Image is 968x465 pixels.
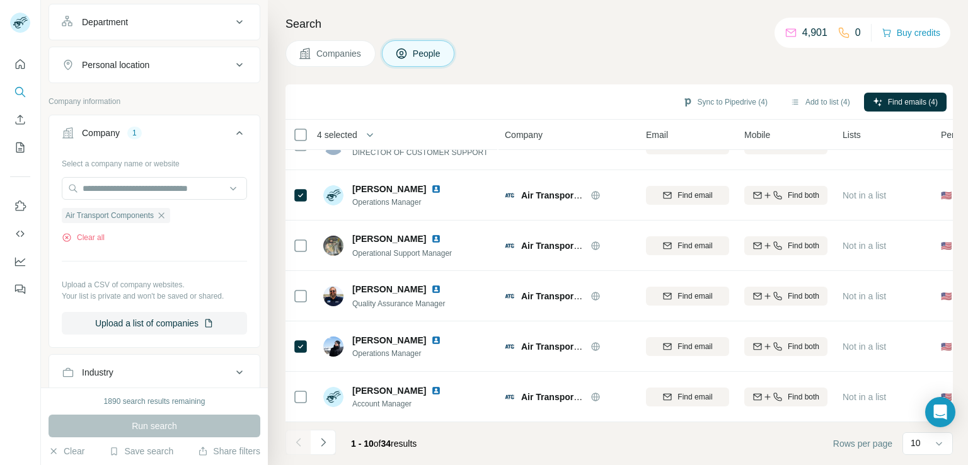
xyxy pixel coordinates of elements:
span: Not in a list [843,190,886,200]
span: Find emails (4) [888,96,938,108]
button: Department [49,7,260,37]
button: Feedback [10,278,30,301]
div: Select a company name or website [62,153,247,169]
div: Personal location [82,59,149,71]
button: Industry [49,357,260,387]
span: Find email [677,341,712,352]
span: [PERSON_NAME] [352,283,426,296]
span: Account Manager [352,398,456,410]
img: Logo of Air Transport Components [505,291,515,301]
span: 🇺🇸 [941,189,952,202]
span: Not in a list [843,342,886,352]
span: 34 [381,439,391,449]
p: Upload a CSV of company websites. [62,279,247,290]
span: Find email [677,240,712,251]
img: Logo of Air Transport Components [505,392,515,402]
button: Quick start [10,53,30,76]
span: 4 selected [317,129,357,141]
img: Avatar [323,185,343,205]
button: Enrich CSV [10,108,30,131]
button: Search [10,81,30,103]
span: 1 - 10 [351,439,374,449]
span: Quality Assurance Manager [352,299,445,308]
button: Find both [744,337,827,356]
span: Rows per page [833,437,892,450]
img: Avatar [323,387,343,407]
button: Find both [744,236,827,255]
span: Lists [843,129,861,141]
button: Find email [646,337,729,356]
button: Use Surfe on LinkedIn [10,195,30,217]
span: Find email [677,190,712,201]
h4: Search [285,15,953,33]
button: Find email [646,387,729,406]
span: DIRECTOR OF CUSTOMER SUPPORT [352,148,488,157]
span: [PERSON_NAME] [352,384,426,397]
img: LinkedIn logo [431,284,441,294]
button: Save search [109,445,173,457]
span: Operations Manager [352,197,456,208]
span: Find both [788,290,819,302]
div: 1890 search results remaining [104,396,205,407]
img: Logo of Air Transport Components [505,342,515,352]
button: Upload a list of companies [62,312,247,335]
span: of [374,439,381,449]
span: Find email [677,290,712,302]
button: Find emails (4) [864,93,947,112]
span: Air Transport Components [521,291,633,301]
span: Find both [788,341,819,352]
button: Sync to Pipedrive (4) [674,93,776,112]
img: LinkedIn logo [431,335,441,345]
span: Not in a list [843,291,886,301]
span: Email [646,129,668,141]
button: Company1 [49,118,260,153]
span: Air Transport Components [521,342,633,352]
span: People [413,47,442,60]
button: Find both [744,287,827,306]
img: Logo of Air Transport Components [505,190,515,200]
span: Find both [788,391,819,403]
p: 10 [911,437,921,449]
span: 🇺🇸 [941,391,952,403]
div: Open Intercom Messenger [925,397,955,427]
button: Share filters [198,445,260,457]
button: Find both [744,387,827,406]
p: Your list is private and won't be saved or shared. [62,290,247,302]
span: Find both [788,240,819,251]
span: Operational Support Manager [352,249,452,258]
span: Air Transport Components [66,210,154,221]
span: [PERSON_NAME] [352,334,426,347]
span: Companies [316,47,362,60]
span: Find email [677,391,712,403]
div: Company [82,127,120,139]
img: LinkedIn logo [431,184,441,194]
button: Find email [646,236,729,255]
img: Logo of Air Transport Components [505,241,515,251]
button: Find both [744,186,827,205]
button: Navigate to next page [311,430,336,455]
div: 1 [127,127,142,139]
button: Find email [646,287,729,306]
p: 4,901 [802,25,827,40]
button: Buy credits [882,24,940,42]
button: Use Surfe API [10,222,30,245]
span: 🇺🇸 [941,239,952,252]
span: Mobile [744,129,770,141]
p: Company information [49,96,260,107]
p: 0 [855,25,861,40]
div: Department [82,16,128,28]
span: 🇺🇸 [941,290,952,302]
button: Clear [49,445,84,457]
span: Operations Manager [352,348,456,359]
span: results [351,439,417,449]
img: Avatar [323,236,343,256]
button: Find email [646,186,729,205]
span: Air Transport Components [521,392,633,402]
span: Air Transport Components [521,190,633,200]
span: Company [505,129,543,141]
span: Find both [788,190,819,201]
img: LinkedIn logo [431,234,441,244]
span: [PERSON_NAME] [352,233,426,245]
div: Industry [82,366,113,379]
span: 🇺🇸 [941,340,952,353]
